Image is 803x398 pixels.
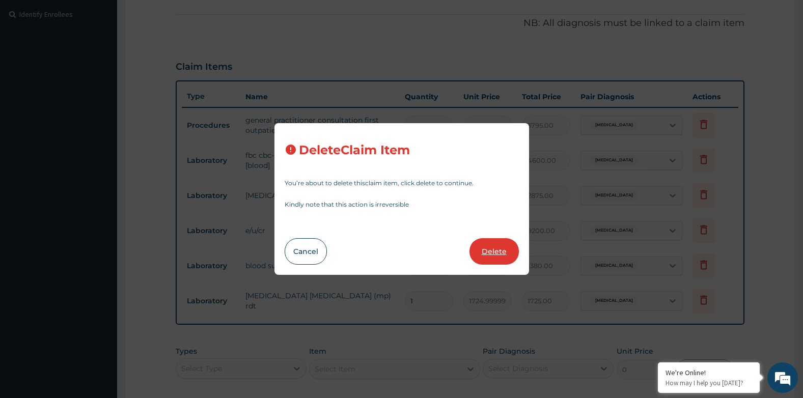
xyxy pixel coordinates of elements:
[285,238,327,265] button: Cancel
[167,5,191,30] div: Minimize live chat window
[59,128,141,231] span: We're online!
[299,144,410,157] h3: Delete Claim Item
[5,278,194,314] textarea: Type your message and hit 'Enter'
[285,180,519,186] p: You’re about to delete this claim item , click delete to continue.
[469,238,519,265] button: Delete
[666,379,752,387] p: How may I help you today?
[285,202,519,208] p: Kindly note that this action is irreversible
[666,368,752,377] div: We're Online!
[53,57,171,70] div: Chat with us now
[19,51,41,76] img: d_794563401_company_1708531726252_794563401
